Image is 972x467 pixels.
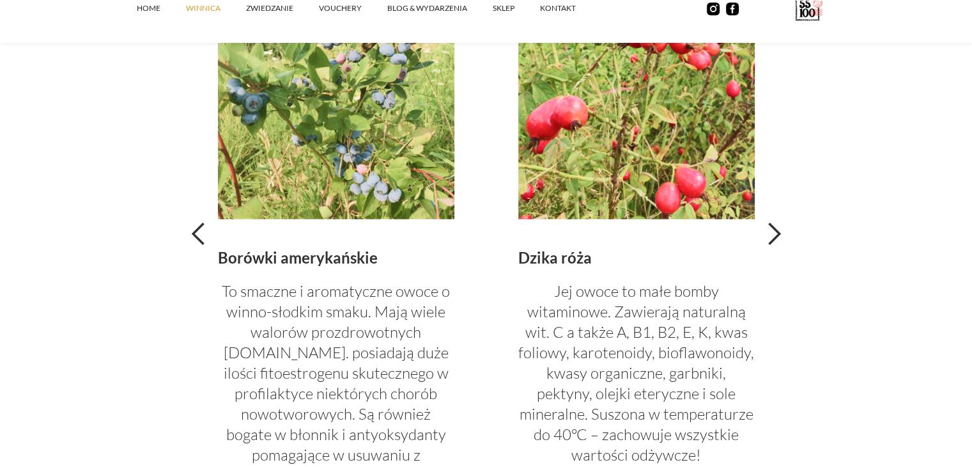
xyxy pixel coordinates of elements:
div: Borówki amerykańskie [218,250,454,265]
p: Jej owoce to małe bomby witaminowe. Zawierają naturalną wit. C a także A, B1, B2, E, K, kwas foli... [518,281,755,465]
div: Dzika róża [518,250,755,265]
